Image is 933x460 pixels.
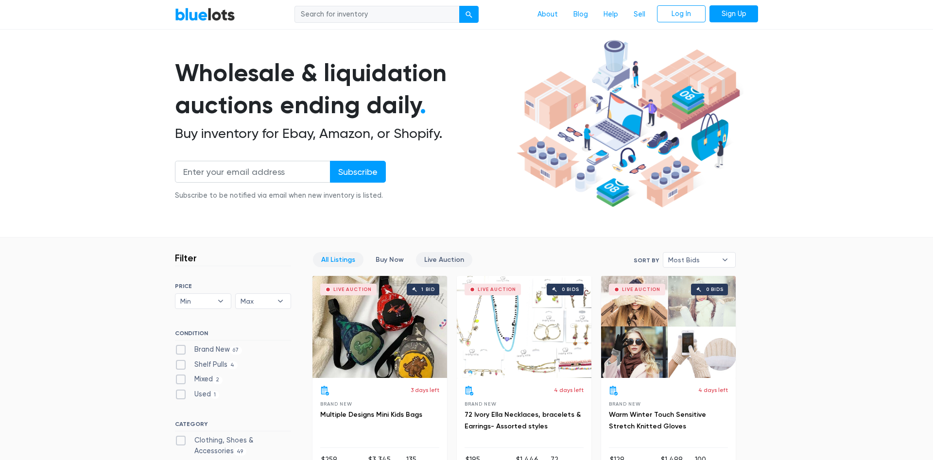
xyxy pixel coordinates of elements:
div: Live Auction [622,287,660,292]
b: ▾ [715,253,735,267]
a: Live Auction 0 bids [601,276,736,378]
input: Search for inventory [294,6,460,23]
span: 2 [213,376,223,384]
label: Clothing, Shoes & Accessories [175,435,291,456]
span: Brand New [609,401,640,407]
input: Enter your email address [175,161,330,183]
a: Live Auction 1 bid [312,276,447,378]
div: 1 bid [421,287,434,292]
span: Most Bids [668,253,717,267]
a: About [530,5,566,24]
h1: Wholesale & liquidation auctions ending daily [175,57,513,121]
span: 49 [234,448,246,456]
b: ▾ [270,294,291,308]
label: Sort By [634,256,659,265]
a: Help [596,5,626,24]
a: Live Auction [416,252,472,267]
p: 4 days left [554,386,584,394]
a: Live Auction 0 bids [457,276,591,378]
label: Shelf Pulls [175,359,238,370]
a: All Listings [313,252,363,267]
a: 72 Ivory Ella Necklaces, bracelets & Earrings- Assorted styles [465,410,581,430]
img: hero-ee84e7d0318cb26816c560f6b4441b76977f77a177738b4e94f68c95b2b83dbb.png [513,35,743,212]
label: Used [175,389,219,400]
span: 1 [211,391,219,399]
div: Live Auction [478,287,516,292]
div: 0 bids [706,287,724,292]
span: . [420,90,426,119]
a: Log In [657,5,706,23]
a: Buy Now [367,252,412,267]
b: ▾ [210,294,231,308]
h2: Buy inventory for Ebay, Amazon, or Shopify. [175,125,513,142]
span: Min [180,294,212,308]
div: Live Auction [333,287,372,292]
h6: CATEGORY [175,421,291,431]
a: Sell [626,5,653,24]
span: Brand New [320,401,352,407]
span: Max [241,294,273,308]
a: Blog [566,5,596,24]
h6: PRICE [175,283,291,290]
p: 4 days left [698,386,728,394]
div: 0 bids [562,287,579,292]
input: Subscribe [330,161,386,183]
a: BlueLots [175,7,235,21]
span: Brand New [465,401,496,407]
a: Multiple Designs Mini Kids Bags [320,410,422,419]
p: 3 days left [411,386,439,394]
a: Warm Winter Touch Sensitive Stretch Knitted Gloves [609,410,706,430]
h6: CONDITION [175,330,291,341]
label: Mixed [175,374,223,385]
a: Sign Up [709,5,758,23]
label: Brand New [175,344,242,355]
span: 4 [227,361,238,369]
h3: Filter [175,252,197,264]
div: Subscribe to be notified via email when new inventory is listed. [175,190,386,201]
span: 67 [230,346,242,354]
